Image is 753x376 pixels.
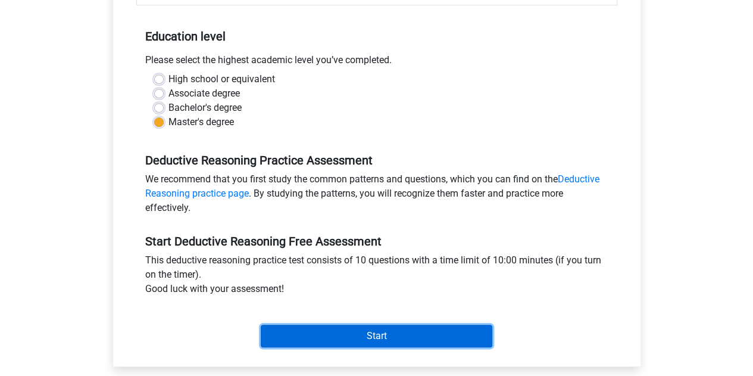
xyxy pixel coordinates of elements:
h5: Deductive Reasoning Practice Assessment [145,153,608,167]
div: This deductive reasoning practice test consists of 10 questions with a time limit of 10:00 minute... [136,253,617,301]
div: We recommend that you first study the common patterns and questions, which you can find on the . ... [136,172,617,220]
label: High school or equivalent [168,72,275,86]
h5: Education level [145,24,608,48]
label: Master's degree [168,115,234,129]
label: Associate degree [168,86,240,101]
h5: Start Deductive Reasoning Free Assessment [145,234,608,248]
input: Start [261,325,492,347]
div: Please select the highest academic level you’ve completed. [136,53,617,72]
label: Bachelor's degree [168,101,242,115]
